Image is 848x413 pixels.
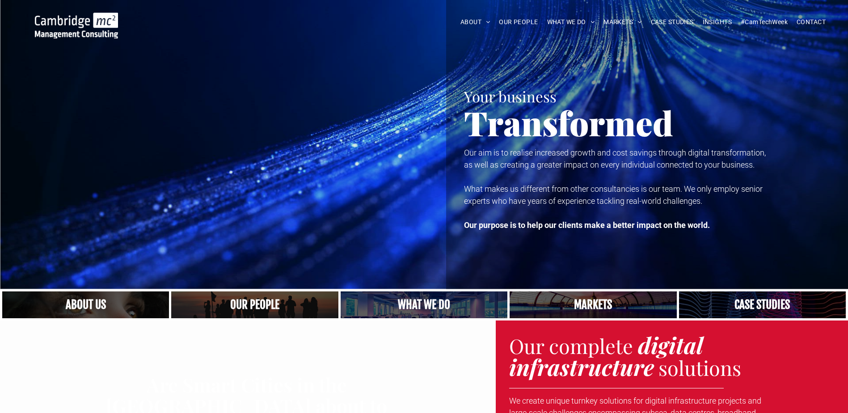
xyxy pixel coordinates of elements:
a: ABOUT [456,15,495,29]
a: Close up of woman's face, centered on her eyes [2,291,169,318]
span: solutions [658,354,741,381]
span: Our aim is to realise increased growth and cost savings through digital transformation, as well a... [464,148,766,169]
a: A yoga teacher lifting his whole body off the ground in the peacock pose [341,291,507,318]
strong: infrastructure [509,352,654,382]
strong: Our purpose is to help our clients make a better impact on the world. [464,220,710,230]
span: What makes us different from other consultancies is our team. We only employ senior experts who h... [464,184,763,206]
a: CASE STUDIES [646,15,698,29]
span: Transformed [464,100,673,145]
span: Our complete [509,332,633,359]
a: INSIGHTS [698,15,736,29]
strong: digital [638,330,703,360]
a: Your Business Transformed | Cambridge Management Consulting [35,14,118,23]
a: Telecoms | Decades of Experience Across Multiple Industries & Regions [510,291,676,318]
img: Cambridge MC Logo, digital transformation [35,13,118,38]
a: A crowd in silhouette at sunset, on a rise or lookout point [171,291,338,318]
span: Your business [464,86,557,106]
a: #CamTechWeek [736,15,792,29]
a: CONTACT [792,15,830,29]
a: WHAT WE DO [543,15,599,29]
a: OUR PEOPLE [494,15,542,29]
a: Case Studies | Cambridge Management Consulting > Case Studies [679,291,846,318]
a: MARKETS [599,15,646,29]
